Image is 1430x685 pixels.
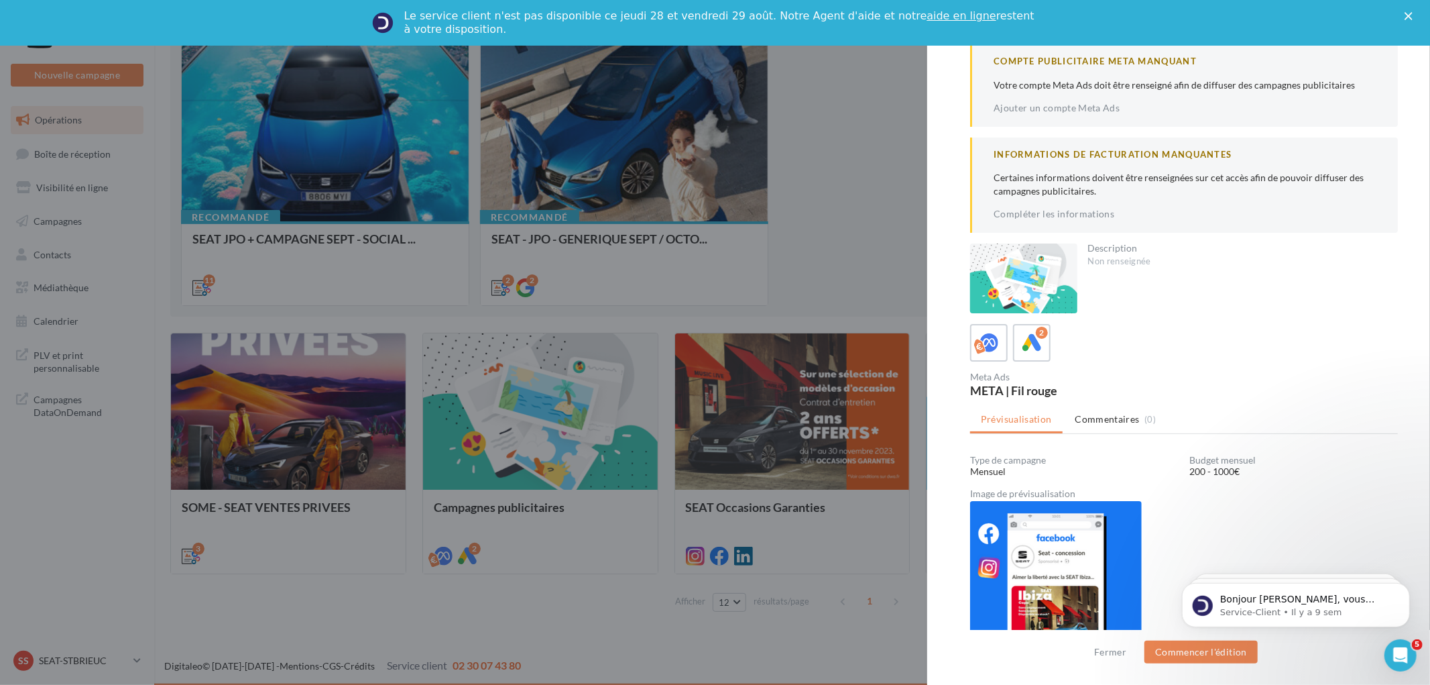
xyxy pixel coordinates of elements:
div: Fermer [1405,12,1418,20]
div: META | Fil rouge [970,384,1179,397]
a: aide en ligne [927,9,996,22]
div: Mensuel [970,465,1179,478]
div: Compte Publicitaire Meta Manquant [994,55,1376,68]
p: Certaines informations doivent être renseignées sur cet accès afin de pouvoir diffuser des campag... [994,171,1376,198]
div: Non renseignée [1088,256,1388,268]
iframe: Intercom notifications message [1162,555,1430,649]
div: Description [1088,244,1388,253]
div: 200 - 1000€ [1189,465,1398,478]
div: Budget mensuel [1189,456,1398,465]
a: Ajouter un compte Meta Ads [994,103,1120,113]
p: Votre compte Meta Ads doit être renseigné afin de diffuser des campagnes publicitaires [994,78,1376,92]
div: Meta Ads [970,372,1179,382]
span: (0) [1144,414,1156,425]
div: Image de prévisualisation [970,489,1398,498]
span: Commentaires [1075,413,1140,426]
div: Informations de Facturation manquantes [994,148,1376,161]
div: Le service client n'est pas disponible ce jeudi 28 et vendredi 29 août. Notre Agent d'aide et not... [404,9,1037,36]
a: Compléter les informations [994,209,1114,219]
div: Type de campagne [970,456,1179,465]
img: Profile image for Service-Client [372,12,394,34]
div: 2 [1036,327,1048,339]
button: Commencer l'édition [1144,641,1258,664]
span: 5 [1412,639,1423,650]
button: Fermer [1089,644,1132,660]
img: d44cb54fb4820ea7f83ea436ad51512a.png [970,501,1142,651]
iframe: Intercom live chat [1384,639,1417,672]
